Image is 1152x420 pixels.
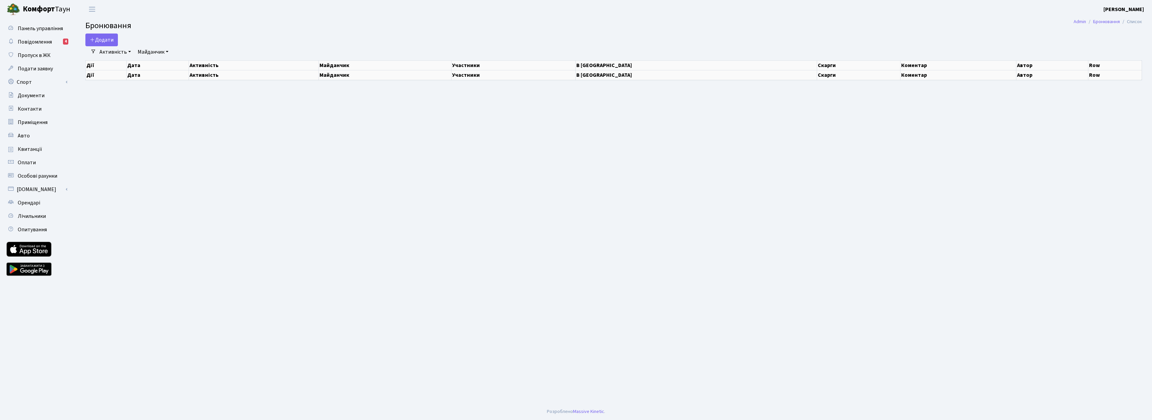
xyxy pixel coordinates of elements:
[1016,60,1088,70] th: Автор
[1064,15,1152,29] nav: breadcrumb
[1093,18,1120,25] a: Бронювання
[817,70,901,80] th: Скарги
[127,60,189,70] th: Дата
[3,35,70,49] a: Повідомлення4
[1016,70,1088,80] th: Автор
[3,196,70,209] a: Орендарі
[573,408,604,415] a: Massive Kinetic
[135,46,171,58] a: Майданчик
[1074,18,1086,25] a: Admin
[1120,18,1142,25] li: Список
[3,169,70,183] a: Особові рахунки
[3,223,70,236] a: Опитування
[3,22,70,35] a: Панель управління
[84,4,100,15] button: Переключити навігацію
[3,129,70,142] a: Авто
[318,60,451,70] th: Майданчик
[1103,5,1144,13] a: [PERSON_NAME]
[18,38,52,46] span: Повідомлення
[7,3,20,16] img: logo.png
[900,60,1016,70] th: Коментар
[23,4,70,15] span: Таун
[97,46,134,58] a: Активність
[3,75,70,89] a: Спорт
[85,34,118,46] button: Додати
[817,60,901,70] th: Скарги
[1088,60,1142,70] th: Row
[3,209,70,223] a: Лічильники
[3,89,70,102] a: Документи
[18,105,42,113] span: Контакти
[18,199,40,206] span: Орендарі
[451,70,576,80] th: Участники
[576,60,817,70] th: В [GEOGRAPHIC_DATA]
[86,70,127,80] th: Дії
[18,145,42,153] span: Квитанції
[451,60,576,70] th: Участники
[18,92,45,99] span: Документи
[318,70,451,80] th: Майданчик
[3,156,70,169] a: Оплати
[900,70,1016,80] th: Коментар
[1088,70,1142,80] th: Row
[18,119,48,126] span: Приміщення
[63,39,68,45] div: 4
[3,116,70,129] a: Приміщення
[3,49,70,62] a: Пропуск в ЖК
[1103,6,1144,13] b: [PERSON_NAME]
[18,226,47,233] span: Опитування
[3,183,70,196] a: [DOMAIN_NAME]
[18,159,36,166] span: Оплати
[3,102,70,116] a: Контакти
[85,20,131,32] span: Бронювання
[18,132,30,139] span: Авто
[86,60,127,70] th: Дії
[18,25,63,32] span: Панель управління
[189,70,318,80] th: Активність
[18,65,53,72] span: Подати заявку
[189,60,318,70] th: Активність
[18,52,51,59] span: Пропуск в ЖК
[3,62,70,75] a: Подати заявку
[3,142,70,156] a: Квитанції
[547,408,605,415] div: Розроблено .
[18,172,57,180] span: Особові рахунки
[576,70,817,80] th: В [GEOGRAPHIC_DATA]
[18,213,46,220] span: Лічильники
[23,4,55,14] b: Комфорт
[127,70,189,80] th: Дата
